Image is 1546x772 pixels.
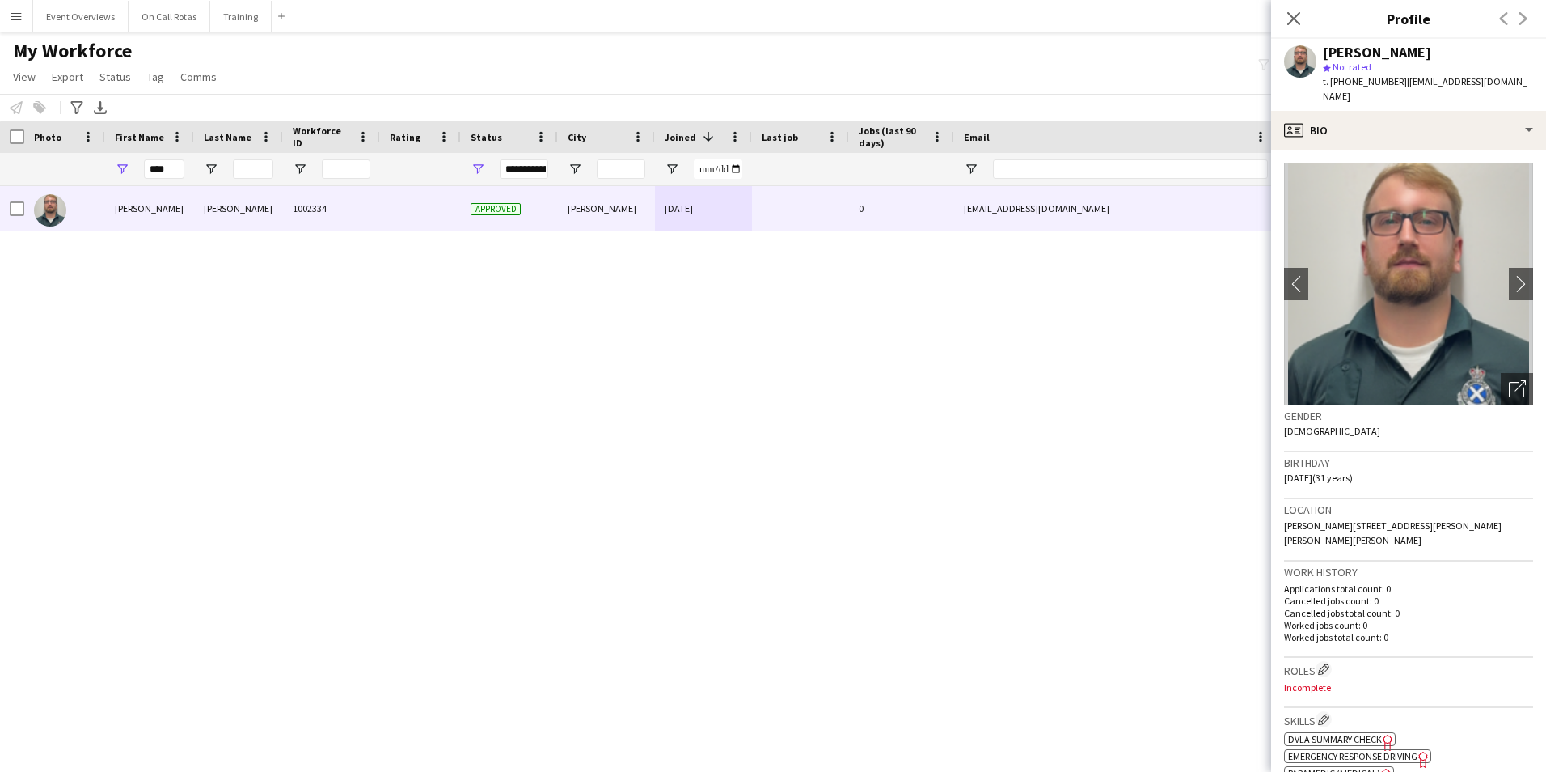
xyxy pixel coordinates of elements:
button: Training [210,1,272,32]
div: 0 [849,186,954,231]
span: Joined [665,131,696,143]
div: [PERSON_NAME] [194,186,283,231]
span: t. [PHONE_NUMBER] [1323,75,1407,87]
h3: Profile [1271,8,1546,29]
span: Not rated [1333,61,1371,73]
div: Bio [1271,111,1546,150]
button: Open Filter Menu [204,162,218,176]
button: Open Filter Menu [568,162,582,176]
button: On Call Rotas [129,1,210,32]
span: Workforce ID [293,125,351,149]
span: | [EMAIL_ADDRESS][DOMAIN_NAME] [1323,75,1527,102]
span: Status [99,70,131,84]
input: City Filter Input [597,159,645,179]
p: Incomplete [1284,681,1533,694]
span: Emergency Response Driving [1288,750,1417,762]
div: 1002334 [283,186,380,231]
a: Status [93,66,137,87]
button: Open Filter Menu [293,162,307,176]
p: Applications total count: 0 [1284,583,1533,595]
span: [DATE] (31 years) [1284,472,1353,484]
h3: Skills [1284,711,1533,728]
span: Status [471,131,502,143]
app-action-btn: Advanced filters [67,98,87,117]
span: City [568,131,586,143]
button: Open Filter Menu [964,162,978,176]
span: DVLA Summary Check [1288,733,1382,745]
a: View [6,66,42,87]
div: [PERSON_NAME] [105,186,194,231]
h3: Birthday [1284,456,1533,470]
div: [EMAIL_ADDRESS][DOMAIN_NAME] [954,186,1278,231]
span: Last Name [204,131,251,143]
span: My Workforce [13,39,132,63]
div: Open photos pop-in [1501,373,1533,405]
span: [PERSON_NAME][STREET_ADDRESS][PERSON_NAME][PERSON_NAME][PERSON_NAME] [1284,520,1502,546]
input: First Name Filter Input [144,159,184,179]
p: Worked jobs total count: 0 [1284,631,1533,643]
span: Comms [180,70,217,84]
span: Tag [147,70,164,84]
a: Comms [174,66,223,87]
a: Tag [141,66,171,87]
span: Rating [390,131,420,143]
button: Event Overviews [33,1,129,32]
span: Last job [762,131,798,143]
img: Toby Barber [34,194,66,227]
input: Joined Filter Input [694,159,742,179]
p: Cancelled jobs count: 0 [1284,595,1533,607]
h3: Roles [1284,661,1533,678]
h3: Gender [1284,409,1533,423]
span: Export [52,70,83,84]
span: Jobs (last 90 days) [859,125,925,149]
span: Email [964,131,990,143]
div: [PERSON_NAME] [1323,45,1431,60]
h3: Location [1284,503,1533,517]
div: [DATE] [655,186,752,231]
input: Last Name Filter Input [233,159,273,179]
div: [PERSON_NAME] [558,186,655,231]
button: Open Filter Menu [665,162,679,176]
img: Crew avatar or photo [1284,163,1533,405]
span: View [13,70,36,84]
p: Cancelled jobs total count: 0 [1284,607,1533,619]
span: Approved [471,203,521,215]
button: Open Filter Menu [471,162,485,176]
h3: Work history [1284,565,1533,579]
app-action-btn: Export XLSX [91,98,110,117]
span: First Name [115,131,164,143]
span: [DEMOGRAPHIC_DATA] [1284,425,1380,437]
a: Export [45,66,90,87]
input: Workforce ID Filter Input [322,159,370,179]
input: Email Filter Input [993,159,1268,179]
p: Worked jobs count: 0 [1284,619,1533,631]
button: Open Filter Menu [115,162,129,176]
span: Photo [34,131,61,143]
